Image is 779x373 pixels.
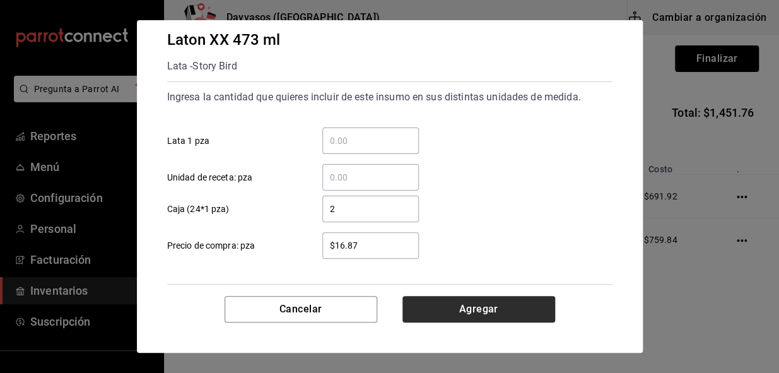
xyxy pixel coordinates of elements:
div: Ingresa la cantidad que quieres incluir de este insumo en sus distintas unidades de medida. [167,87,612,107]
span: Precio de compra: pza [167,239,255,252]
span: Caja (24*1 pza) [167,203,230,216]
input: Precio de compra: pza [322,238,419,253]
div: Laton XX 473 ml [167,28,281,51]
input: Unidad de receta: pza [322,170,419,185]
button: Cancelar [225,296,377,323]
input: Caja (24*1 pza) [322,201,419,216]
div: Lata - Story Bird [167,56,281,76]
span: Unidad de receta: pza [167,171,253,184]
button: Agregar [402,296,555,323]
input: Lata 1 pza [322,133,419,148]
span: Lata 1 pza [167,134,209,148]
